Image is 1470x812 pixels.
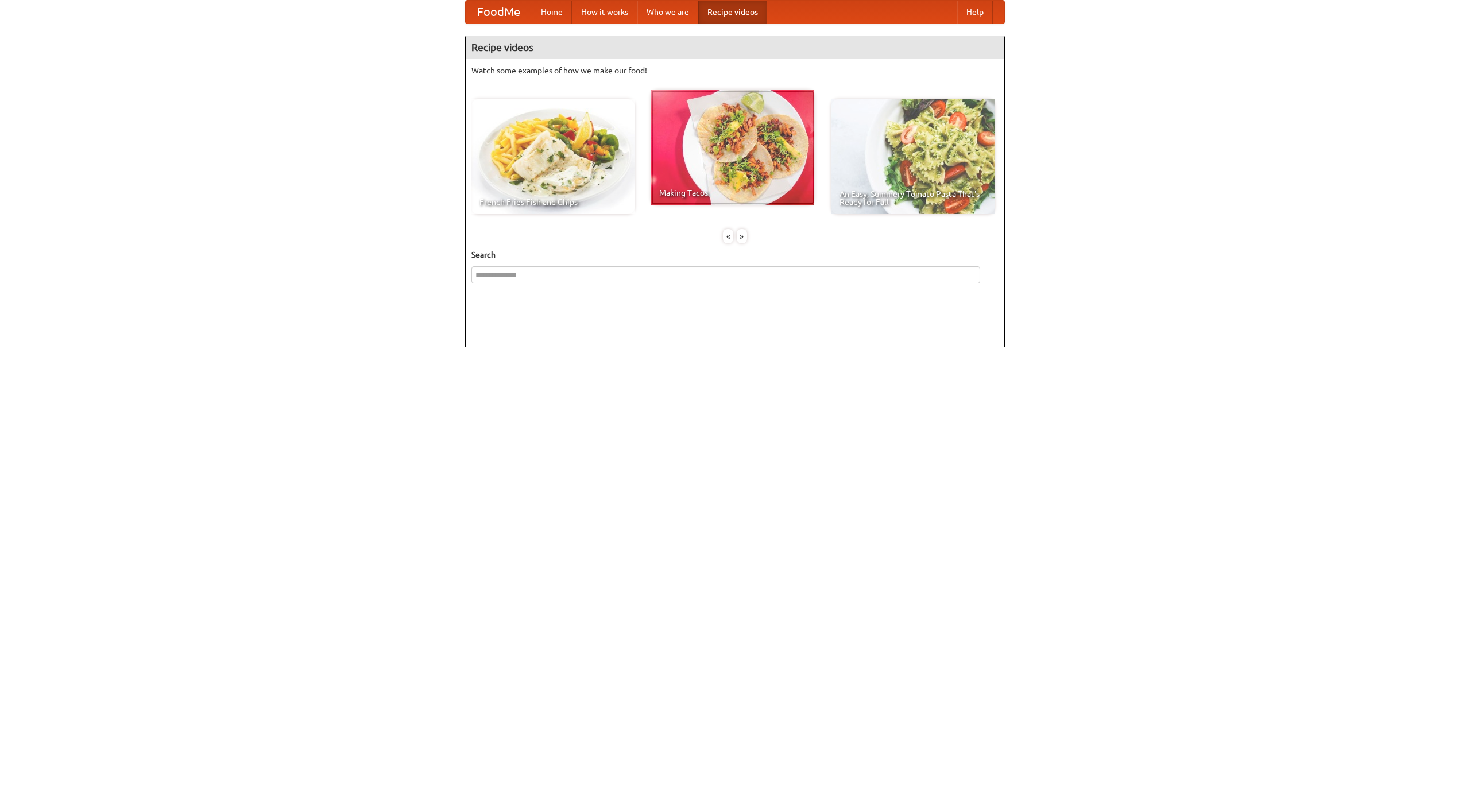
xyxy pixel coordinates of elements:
[659,189,806,197] span: Making Tacos
[651,90,814,205] a: Making Tacos
[479,198,626,206] span: French Fries Fish and Chips
[637,1,698,24] a: Who we are
[471,65,999,76] p: Watch some examples of how we make our food!
[466,36,1004,59] h4: Recipe videos
[471,249,999,261] h5: Search
[466,1,532,24] a: FoodMe
[957,1,993,24] a: Help
[471,99,635,214] a: French Fries Fish and Chips
[723,229,733,243] div: «
[831,99,995,214] a: An Easy, Summery Tomato Pasta That's Ready for Fall
[698,1,767,24] a: Recipe videos
[532,1,572,24] a: Home
[840,190,987,206] span: An Easy, Summery Tomato Pasta That's Ready for Fall
[737,229,747,243] div: »
[572,1,637,24] a: How it works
